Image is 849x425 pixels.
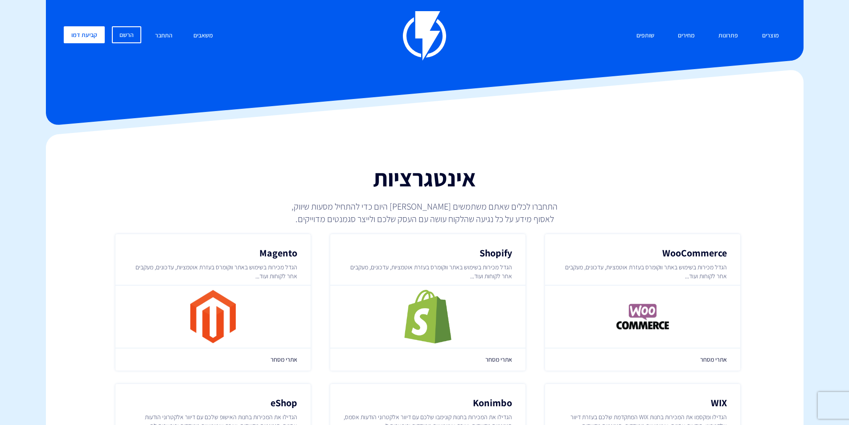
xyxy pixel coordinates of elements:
a: Magento הגדל מכירות בשימוש באתר ווקומרס בעזרת אוטמציות, עדכונים, מעקבים אחר לקוחות ועוד... אתרי מסחר [115,234,311,371]
p: הגדל מכירות בשימוש באתר ווקומרס בעזרת אוטמציות, עדכונים, מעקבים אחר לקוחות ועוד... [129,263,297,281]
p: התחברו לכלים שאתם משתמשים [PERSON_NAME] היום כדי להתחיל מסעות שיווק, לאסוף מידע על כל נגיעה שהלקו... [291,200,558,225]
h2: Magento [129,248,297,258]
a: הרשם [112,26,141,43]
span: אתרי מסחר [129,355,297,364]
h2: WooCommerce [558,248,727,258]
span: אתרי מסחר [558,355,727,364]
a: משאבים [187,26,220,45]
p: הגדל מכירות בשימוש באתר ווקומרס בעזרת אוטמציות, עדכונים, מעקבים אחר לקוחות ועוד... [344,263,512,281]
span: אתרי מסחר [344,355,512,364]
h2: Konimbo [344,397,512,408]
p: הגדל מכירות בשימוש באתר ווקומרס בעזרת אוטמציות, עדכונים, מעקבים אחר לקוחות ועוד... [558,263,727,281]
a: התחבר [148,26,179,45]
a: קביעת דמו [64,26,105,43]
h1: אינטגרציות [219,165,630,191]
a: שותפים [630,26,661,45]
h2: eShop [129,397,297,408]
h2: WIX [558,397,727,408]
h2: Shopify [344,248,512,258]
a: מחירים [671,26,701,45]
a: Shopify הגדל מכירות בשימוש באתר ווקומרס בעזרת אוטמציות, עדכונים, מעקבים אחר לקוחות ועוד... אתרי מסחר [330,234,525,371]
a: WooCommerce הגדל מכירות בשימוש באתר ווקומרס בעזרת אוטמציות, עדכונים, מעקבים אחר לקוחות ועוד... את... [545,234,740,371]
a: מוצרים [755,26,786,45]
a: פתרונות [712,26,745,45]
